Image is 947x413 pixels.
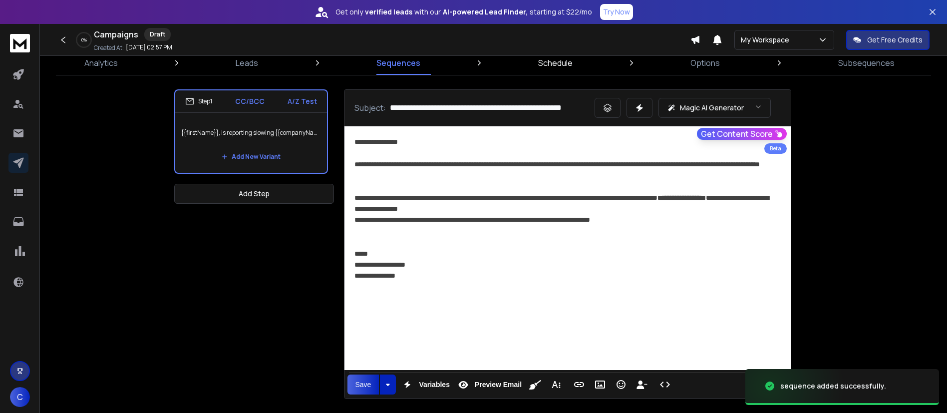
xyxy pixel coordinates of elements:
strong: AI-powered Lead Finder, [443,7,528,17]
li: Step1CC/BCCA/Z Test{{firstName}}, is reporting slowing {{companyName}} down?Add New Variant [174,89,328,174]
button: Insert Link (Ctrl+K) [570,375,589,395]
button: Variables [398,375,452,395]
p: Options [690,57,720,69]
p: Created At: [94,44,124,52]
button: Add Step [174,184,334,204]
button: Code View [655,375,674,395]
a: Leads [230,51,264,75]
button: Clean HTML [526,375,545,395]
p: [DATE] 02:57 PM [126,43,172,51]
span: Variables [417,381,452,389]
p: Try Now [603,7,630,17]
a: Subsequences [832,51,901,75]
p: Subsequences [838,57,895,69]
p: Schedule [538,57,573,69]
button: Magic AI Generator [658,98,771,118]
p: Get Free Credits [867,35,923,45]
button: Get Content Score [697,128,787,140]
button: C [10,387,30,407]
div: Beta [764,143,787,154]
a: Schedule [532,51,579,75]
button: Get Free Credits [846,30,930,50]
p: 0 % [81,37,87,43]
button: Save [347,375,379,395]
p: CC/BCC [235,96,265,106]
button: Add New Variant [214,147,289,167]
button: Preview Email [454,375,524,395]
button: More Text [547,375,566,395]
img: logo [10,34,30,52]
p: Get only with our starting at $22/mo [335,7,592,17]
p: {{firstName}}, is reporting slowing {{companyName}} down? [181,119,321,147]
a: Analytics [78,51,124,75]
a: Options [684,51,726,75]
strong: verified leads [365,7,412,17]
p: Sequences [376,57,420,69]
button: Try Now [600,4,633,20]
p: Leads [236,57,258,69]
div: Step 1 [185,97,212,106]
p: Subject: [354,102,386,114]
div: sequence added successfully. [780,381,886,391]
a: Sequences [370,51,426,75]
p: A/Z Test [288,96,317,106]
p: My Workspace [741,35,793,45]
button: Emoticons [612,375,631,395]
p: Analytics [84,57,118,69]
h1: Campaigns [94,28,138,40]
p: Magic AI Generator [680,103,744,113]
span: Preview Email [473,381,524,389]
div: Draft [144,28,171,41]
